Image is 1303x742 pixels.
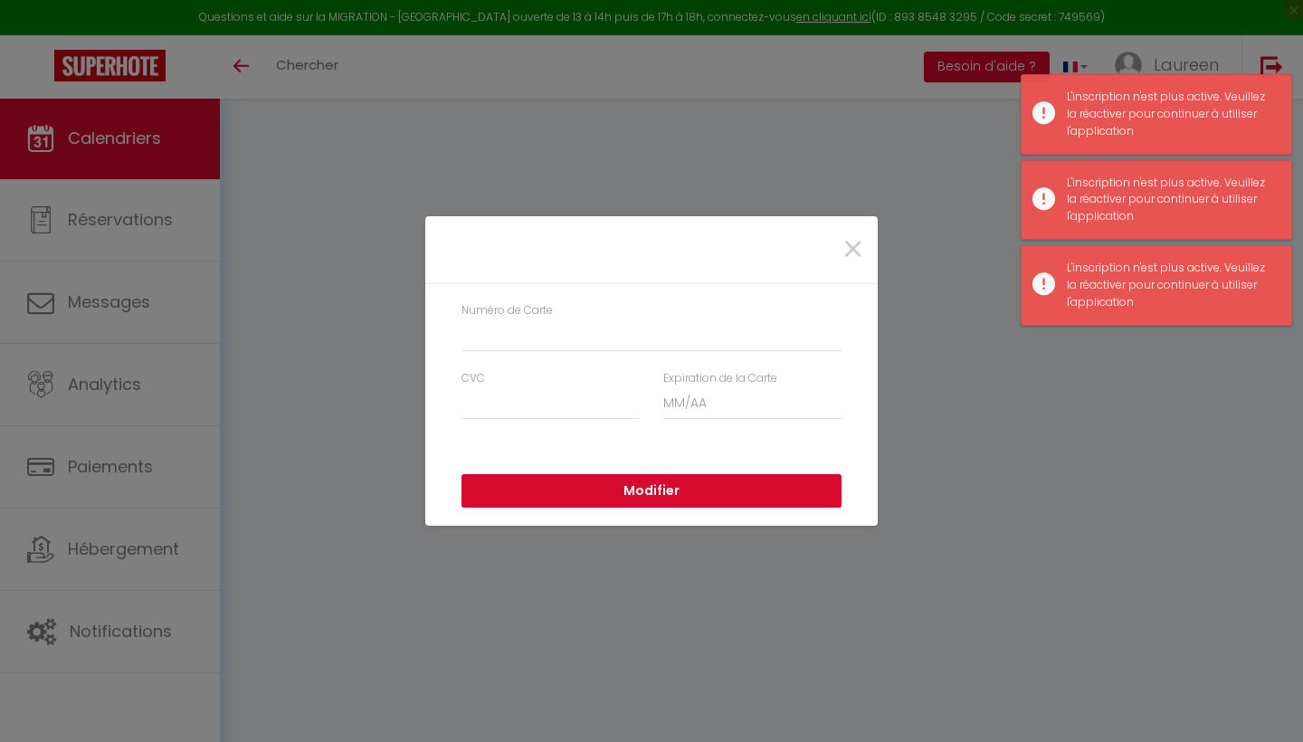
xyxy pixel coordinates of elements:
[1067,175,1273,226] div: L'inscription n'est plus active. Veuillez la réactiver pour continuer à utiliser l'application
[1067,260,1273,311] div: L'inscription n'est plus active. Veuillez la réactiver pour continuer à utiliser l'application
[1067,89,1273,140] div: L'inscription n'est plus active. Veuillez la réactiver pour continuer à utiliser l'application
[461,474,842,509] button: Modifier
[663,387,842,420] input: MM/AA
[842,223,864,277] span: ×
[663,370,777,387] label: Expiration de la Carte
[842,231,864,270] button: Close
[461,302,553,319] label: Numéro de Carte
[461,370,485,387] label: CVC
